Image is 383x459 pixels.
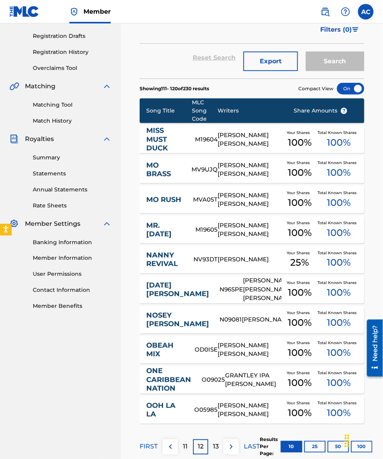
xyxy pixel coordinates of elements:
[288,316,312,330] span: 100 %
[33,270,112,279] a: User Permissions
[146,161,181,179] a: MO BRASS
[9,6,39,17] img: MLC Logo
[146,126,184,153] a: MISS MUST DUCK
[218,402,282,419] div: [PERSON_NAME] [PERSON_NAME]
[287,400,313,406] span: Your Shares
[193,195,218,204] div: MVA05T
[102,82,112,91] img: expand
[146,402,184,419] a: OOH LA LA
[218,255,282,264] div: [PERSON_NAME]
[288,196,312,210] span: 100 %
[33,186,112,194] a: Annual Statements
[287,280,313,286] span: Your Shares
[195,135,218,144] div: M19604
[33,302,112,311] a: Member Benefits
[327,406,351,420] span: 100 %
[146,195,183,204] a: MO RUSH
[218,161,282,179] div: [PERSON_NAME] [PERSON_NAME]
[328,441,349,453] button: 50
[317,160,360,166] span: Total Known Shares
[146,251,183,269] a: NANNY REVIVAL
[243,277,282,303] div: [PERSON_NAME] [PERSON_NAME], [PERSON_NAME]
[192,98,218,123] div: MLC Song Code
[344,421,383,459] iframe: Chat Widget
[327,316,351,330] span: 100 %
[287,310,313,316] span: Your Shares
[317,220,360,226] span: Total Known Shares
[317,190,360,196] span: Total Known Shares
[327,256,351,270] span: 100 %
[352,27,359,32] img: filter
[193,255,218,264] div: NV93DT
[327,136,351,150] span: 100 %
[341,429,353,453] div: Drag
[288,376,312,390] span: 100 %
[288,166,312,180] span: 100 %
[33,170,112,178] a: Statements
[146,107,192,115] div: Song Title
[33,117,112,125] a: Match History
[83,7,111,16] span: Member
[287,340,313,346] span: Your Shares
[146,311,209,329] a: NOSEY [PERSON_NAME]
[341,7,350,16] img: help
[33,202,112,210] a: Rate Sheets
[33,32,112,40] a: Registration Drafts
[220,316,242,325] div: N09081
[195,346,218,355] div: OD0ISE
[9,219,19,229] img: Member Settings
[281,441,302,453] button: 10
[260,436,280,457] p: Results Per Page:
[317,280,360,286] span: Total Known Shares
[288,406,312,420] span: 100 %
[290,256,309,270] span: 25 %
[218,131,282,148] div: [PERSON_NAME] [PERSON_NAME]
[317,370,360,376] span: Total Known Shares
[242,316,282,325] div: [PERSON_NAME]
[69,7,79,16] img: Top Rightsholder
[243,52,298,71] button: Export
[146,281,209,299] a: [DATE][PERSON_NAME]
[225,371,282,389] div: GRANTLEY IPA [PERSON_NAME]
[317,250,360,256] span: Total Known Shares
[33,286,112,295] a: Contact Information
[25,82,55,91] span: Matching
[33,101,112,109] a: Matching Tool
[227,442,236,452] img: right
[327,286,351,300] span: 100 %
[316,20,364,39] button: Filters (0)
[298,85,333,92] span: Compact View
[288,226,312,240] span: 100 %
[166,442,175,452] img: left
[102,219,112,229] img: expand
[146,341,184,359] a: OBEAH MIX
[317,130,360,136] span: Total Known Shares
[33,48,112,56] a: Registration History
[327,376,351,390] span: 100 %
[327,166,351,180] span: 100 %
[287,160,313,166] span: Your Shares
[202,376,225,385] div: O09025
[218,221,282,239] div: [PERSON_NAME] [PERSON_NAME]
[140,442,158,452] p: FIRST
[327,346,351,360] span: 100 %
[288,286,312,300] span: 100 %
[9,134,19,144] img: Royalties
[33,238,112,246] a: Banking Information
[317,340,360,346] span: Total Known Shares
[287,190,313,196] span: Your Shares
[317,310,360,316] span: Total Known Shares
[33,64,112,72] a: Overclaims Tool
[33,154,112,162] a: Summary
[218,107,282,115] div: Writers
[338,4,353,20] div: Help
[244,442,260,452] p: LAST
[304,441,326,453] button: 25
[33,254,112,263] a: Member Information
[218,191,282,209] div: [PERSON_NAME] [PERSON_NAME]
[183,442,188,452] p: 11
[287,370,313,376] span: Your Shares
